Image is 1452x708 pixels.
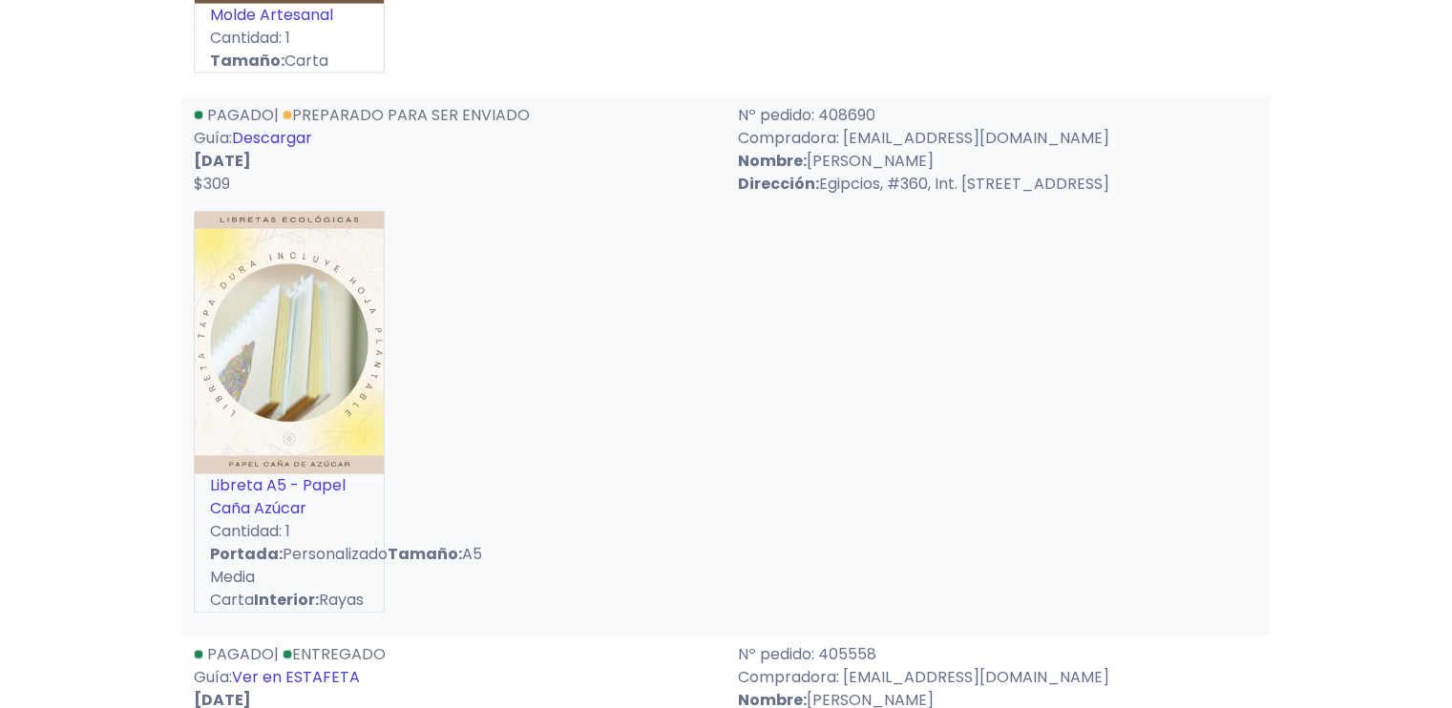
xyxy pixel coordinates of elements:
[210,4,333,26] a: Molde Artesanal
[210,50,284,72] strong: Tamaño:
[388,543,462,565] strong: Tamaño:
[195,212,384,474] img: small_1736566236161.png
[194,150,715,173] p: [DATE]
[232,666,360,688] a: Ver en ESTAFETA
[738,127,1259,150] p: Compradora: [EMAIL_ADDRESS][DOMAIN_NAME]
[283,104,530,126] a: Preparado para ser enviado
[207,104,274,126] span: Pagado
[283,643,386,665] a: Entregado
[182,104,726,196] div: | Guía:
[195,50,384,73] p: Carta
[195,543,384,612] p: Personalizado A5 Media Carta Rayas
[738,643,1259,666] p: Nº pedido: 405558
[738,150,1259,173] p: [PERSON_NAME]
[210,474,346,519] a: Libreta A5 - Papel Caña Azúcar
[207,643,274,665] span: Pagado
[232,127,312,149] a: Descargar
[738,150,807,172] strong: Nombre:
[210,543,283,565] strong: Portada:
[738,173,1259,196] p: Egipcios, #360, Int. [STREET_ADDRESS]
[738,104,1259,127] p: Nº pedido: 408690
[738,173,819,195] strong: Dirección:
[195,520,384,543] p: Cantidad: 1
[194,173,230,195] span: $309
[254,589,319,611] strong: Interior:
[195,27,384,50] p: Cantidad: 1
[738,666,1259,689] p: Compradora: [EMAIL_ADDRESS][DOMAIN_NAME]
